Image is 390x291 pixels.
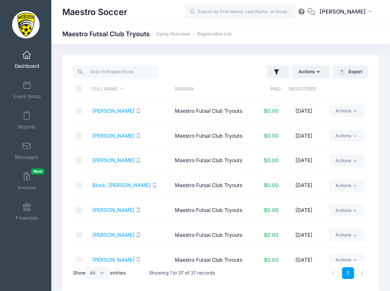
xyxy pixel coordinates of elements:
[92,157,135,163] a: [PERSON_NAME]
[329,179,364,192] a: Actions
[264,108,279,114] span: $0.00
[10,77,44,103] a: Event Setup
[92,182,151,188] a: Block, [PERSON_NAME]
[197,31,232,37] a: Registration List
[264,232,279,238] span: $0.00
[320,8,366,16] span: [PERSON_NAME]
[171,198,253,223] td: Maestro Futsal Club Tryouts
[282,99,326,124] td: [DATE]
[282,248,326,273] td: [DATE]
[10,168,44,194] a: InvoicesNew
[136,208,141,212] i: SMS enabled
[10,138,44,164] a: Messages
[329,154,364,167] a: Actions
[264,182,279,188] span: $0.00
[16,215,38,221] span: Financials
[86,267,110,279] select: Showentries
[264,133,279,139] span: $0.00
[253,79,281,99] th: Paid: activate to sort column ascending
[31,168,44,175] span: New
[18,124,36,130] span: Reports
[62,30,232,38] h1: Maestro Futsal Club Tryouts
[171,173,253,198] td: Maestro Futsal Club Tryouts
[333,66,368,78] button: Export
[89,79,171,99] th: Full Name: activate to sort column descending
[15,63,39,69] span: Dashboard
[329,229,364,241] a: Actions
[136,257,141,262] i: SMS enabled
[282,223,326,248] td: [DATE]
[92,108,135,114] a: [PERSON_NAME]
[315,4,379,20] button: [PERSON_NAME]
[264,157,279,163] span: $0.00
[62,4,127,20] h1: Maestro Soccer
[329,105,364,117] a: Actions
[10,199,44,224] a: Financials
[12,11,40,38] img: Maestro Soccer
[92,133,135,139] a: [PERSON_NAME]
[282,124,326,149] td: [DATE]
[13,93,41,100] span: Event Setup
[171,248,253,273] td: Maestro Futsal Club Tryouts
[92,207,135,213] a: [PERSON_NAME]
[171,79,253,99] th: Session: activate to sort column ascending
[18,184,36,191] span: Invoices
[329,254,364,266] a: Actions
[282,198,326,223] td: [DATE]
[10,108,44,133] a: Reports
[282,148,326,173] td: [DATE]
[171,223,253,248] td: Maestro Futsal Club Tryouts
[264,257,279,263] span: $0.00
[92,257,135,263] a: [PERSON_NAME]
[73,267,126,279] label: Show entries
[15,154,38,160] span: Messages
[73,66,158,78] input: Search Registrations
[149,265,215,281] div: Showing 1 to 37 of 37 records
[282,173,326,198] td: [DATE]
[185,5,295,19] input: Search by First Name, Last Name, or Email...
[92,232,135,238] a: [PERSON_NAME]
[171,148,253,173] td: Maestro Futsal Club Tryouts
[136,232,141,237] i: SMS enabled
[281,79,324,99] th: Registered: activate to sort column ascending
[10,47,44,72] a: Dashboard
[264,207,279,213] span: $0.00
[171,99,253,124] td: Maestro Futsal Club Tryouts
[136,108,141,113] i: SMS enabled
[171,124,253,149] td: Maestro Futsal Club Tryouts
[292,66,329,78] button: Actions
[136,158,141,163] i: SMS enabled
[152,183,157,187] i: SMS enabled
[329,130,364,142] a: Actions
[329,204,364,216] a: Actions
[136,133,141,138] i: SMS enabled
[156,31,190,37] a: Camp Overview
[342,267,354,279] a: 1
